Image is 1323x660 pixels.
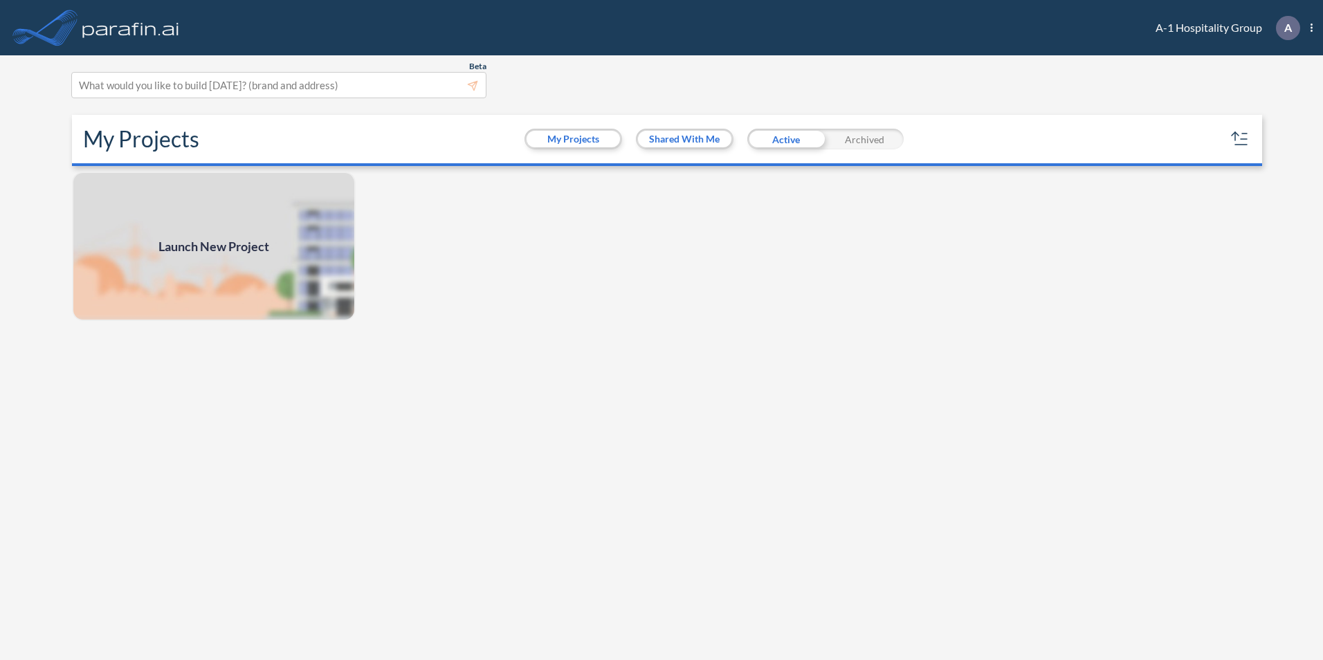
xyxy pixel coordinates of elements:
[80,14,182,42] img: logo
[1229,128,1251,150] button: sort
[747,129,825,149] div: Active
[158,237,269,256] span: Launch New Project
[72,172,356,321] a: Launch New Project
[527,131,620,147] button: My Projects
[1135,16,1313,40] div: A-1 Hospitality Group
[83,126,199,152] h2: My Projects
[825,129,904,149] div: Archived
[638,131,731,147] button: Shared With Me
[72,172,356,321] img: add
[1284,21,1292,34] p: A
[469,61,486,72] span: Beta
